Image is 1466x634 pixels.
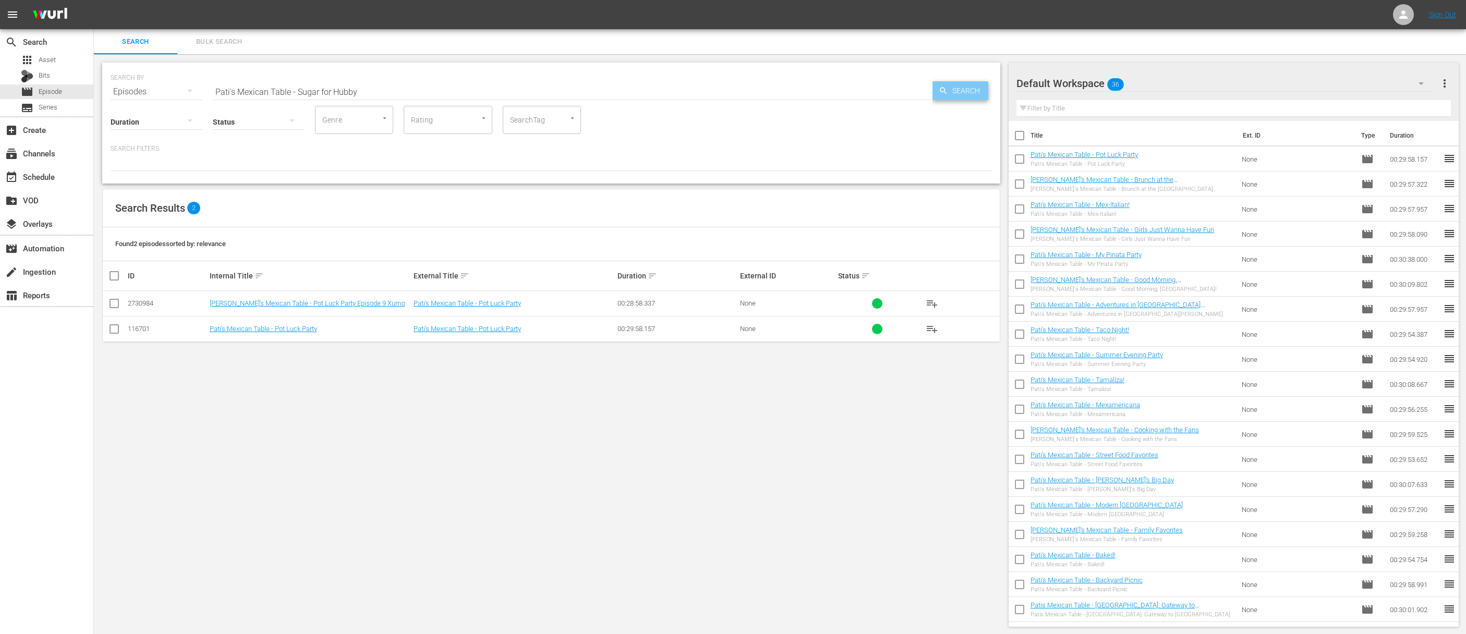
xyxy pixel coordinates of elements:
[39,55,56,65] span: Asset
[1361,328,1374,340] span: Episode
[1031,586,1143,593] div: Pati's Mexican Table - Backyard Picnic
[1031,201,1130,209] a: Pati's Mexican Table - Mex-Italian!
[919,291,944,316] button: playlist_add
[1443,327,1456,340] span: reorder
[1443,302,1456,315] span: reorder
[380,113,390,123] button: Open
[1031,161,1138,167] div: Pati's Mexican Table - Pot Luck Party
[1238,572,1357,597] td: None
[740,272,835,280] div: External ID
[1361,528,1374,541] span: Episode
[861,271,870,281] span: sort
[1361,428,1374,441] span: Episode
[648,271,657,281] span: sort
[21,86,33,98] span: Episode
[5,148,18,160] span: Channels
[1238,322,1357,347] td: None
[1443,252,1456,265] span: reorder
[1031,211,1130,217] div: Pati's Mexican Table - Mex-Italian!
[617,325,737,333] div: 00:29:58.157
[1238,547,1357,572] td: None
[1238,372,1357,397] td: None
[1361,403,1374,416] span: Episode
[1361,303,1374,315] span: Episode
[617,299,737,307] div: 00:28:58.337
[740,299,835,307] div: None
[1031,226,1214,234] a: [PERSON_NAME]'s Mexican Table - Girls Just Wanna Have Fun
[838,270,917,282] div: Status
[1031,186,1234,192] div: [PERSON_NAME]'s Mexican Table - Brunch at the [GEOGRAPHIC_DATA]
[1031,436,1199,443] div: [PERSON_NAME]'s Mexican Table - Cooking with the Fans
[479,113,489,123] button: Open
[128,325,207,333] div: 116701
[1031,121,1237,150] th: Title
[567,113,577,123] button: Open
[1238,147,1357,172] td: None
[39,87,62,97] span: Episode
[1031,311,1234,318] div: Pati's Mexican Table - Adventures in [GEOGRAPHIC_DATA][PERSON_NAME]
[919,316,944,342] button: playlist_add
[5,242,18,255] span: movie_filter
[414,270,614,282] div: External Title
[740,325,835,333] div: None
[5,171,18,184] span: Schedule
[1031,361,1163,368] div: Pati's Mexican Table - Summer Evening Party
[1443,227,1456,240] span: reorder
[1031,286,1234,292] div: [PERSON_NAME]'s Mexican Table - Good Morning, [GEOGRAPHIC_DATA]!
[1443,528,1456,540] span: reorder
[1031,261,1142,267] div: Pati's Mexican Table - My Pinata Party
[1361,153,1374,165] span: Episode
[1386,547,1443,572] td: 00:29:54.754
[1361,503,1374,516] span: Episode
[1107,74,1124,95] span: 36
[21,102,33,114] span: Series
[1031,486,1174,493] div: Pati's Mexican Table - [PERSON_NAME]'s Big Day
[1443,603,1456,615] span: reorder
[1361,178,1374,190] span: Episode
[1237,121,1355,150] th: Ext. ID
[948,81,988,100] span: Search
[1361,553,1374,566] span: Episode
[1031,551,1116,559] a: Pati's Mexican Table - Baked!
[1386,222,1443,247] td: 00:29:58.090
[1386,172,1443,197] td: 00:29:57.322
[1031,601,1199,617] a: Patis Mexican Table - [GEOGRAPHIC_DATA]: Gateway to [GEOGRAPHIC_DATA]
[5,218,18,230] span: Overlays
[184,36,255,48] span: Bulk Search
[1443,277,1456,290] span: reorder
[1386,322,1443,347] td: 00:29:54.387
[932,81,988,100] button: Search
[111,77,202,106] div: Episodes
[1361,578,1374,591] span: Episode
[1443,202,1456,215] span: reorder
[5,289,18,302] span: Reports
[1443,553,1456,565] span: reorder
[100,36,171,48] span: Search
[1031,336,1129,343] div: Pati's Mexican Table - Taco Night!
[25,3,75,27] img: ans4CAIJ8jUAAAAAAAAAAAAAAAAAAAAAAAAgQb4GAAAAAAAAAAAAAAAAAAAAAAAAJMjXAAAAAAAAAAAAAAAAAAAAAAAAgAT5G...
[255,271,264,281] span: sort
[1031,411,1140,418] div: Pati's Mexican Table - Mexamericana
[115,240,226,248] span: Found 2 episodes sorted by: relevance
[1031,561,1116,568] div: Pati's Mexican Table - Baked!
[1443,177,1456,190] span: reorder
[1031,511,1183,518] div: Pati's Mexican Table - Modern [GEOGRAPHIC_DATA]
[1386,397,1443,422] td: 00:29:56.255
[1031,426,1199,434] a: [PERSON_NAME]'s Mexican Table - Cooking with the Fans
[1031,536,1183,543] div: [PERSON_NAME]'s Mexican Table - Family Favorites
[21,70,33,82] div: Bits
[1031,251,1142,259] a: Pati's Mexican Table - My Pinata Party
[926,323,938,335] span: playlist_add
[1386,472,1443,497] td: 00:30:07.633
[1238,472,1357,497] td: None
[1386,422,1443,447] td: 00:29:59.525
[1031,401,1140,409] a: Pati's Mexican Table - Mexamericana
[1361,203,1374,215] span: Episode
[1238,197,1357,222] td: None
[1386,597,1443,622] td: 00:30:01.902
[460,271,469,281] span: sort
[1238,297,1357,322] td: None
[1355,121,1384,150] th: Type
[1031,176,1178,191] a: [PERSON_NAME]'s Mexican Table - Brunch at the [GEOGRAPHIC_DATA]
[1361,353,1374,365] span: Episode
